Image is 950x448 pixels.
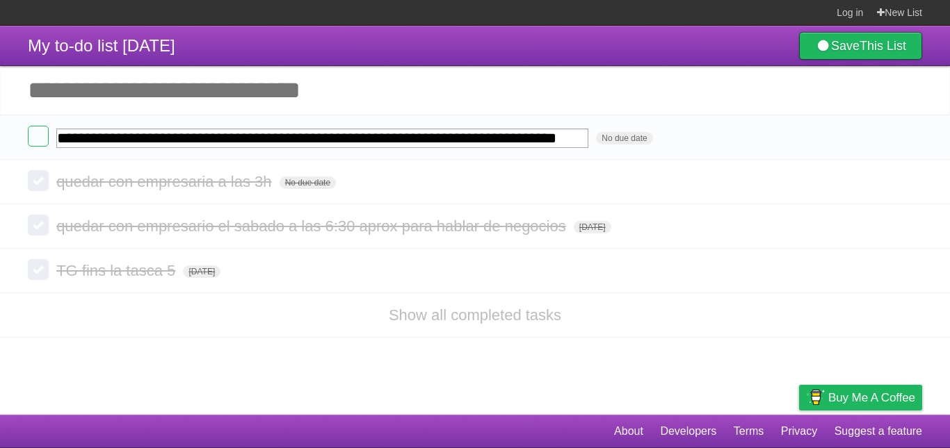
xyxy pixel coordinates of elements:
label: Done [28,126,49,147]
label: Done [28,259,49,280]
a: Developers [660,418,716,445]
span: [DATE] [183,265,220,278]
span: No due date [280,176,336,189]
span: TG fins la tasca 5 [56,262,179,279]
a: Terms [734,418,764,445]
span: Buy me a coffee [828,385,915,410]
img: Buy me a coffee [806,385,825,409]
span: quedar con empresaria a las 3h [56,173,275,190]
label: Done [28,170,49,191]
a: About [614,418,643,445]
span: My to-do list [DATE] [28,36,175,55]
a: Buy me a coffee [799,385,922,410]
a: Show all completed tasks [389,306,561,324]
a: SaveThis List [799,32,922,60]
span: No due date [596,132,652,144]
a: Privacy [781,418,817,445]
span: quedar con empresario el sabado a las 6:30 aprox para hablar de negocios [56,217,570,235]
label: Done [28,215,49,235]
span: [DATE] [574,221,611,233]
a: Suggest a feature [835,418,922,445]
b: This List [860,39,906,53]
